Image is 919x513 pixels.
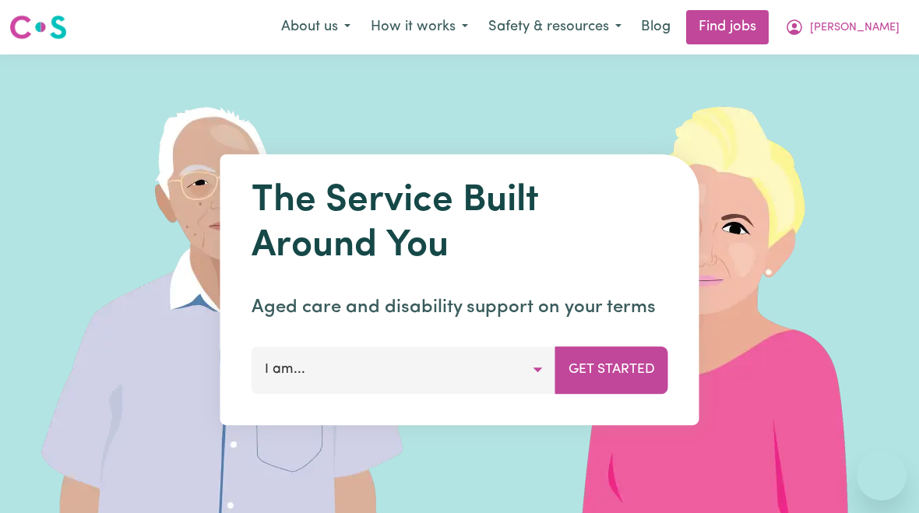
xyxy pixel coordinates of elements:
[361,11,478,44] button: How it works
[9,13,67,41] img: Careseekers logo
[478,11,632,44] button: Safety & resources
[555,346,668,393] button: Get Started
[810,19,900,37] span: [PERSON_NAME]
[9,9,67,45] a: Careseekers logo
[252,293,668,322] p: Aged care and disability support on your terms
[632,10,680,44] a: Blog
[252,179,668,269] h1: The Service Built Around You
[857,451,907,501] iframe: Button to launch messaging window
[271,11,361,44] button: About us
[775,11,910,44] button: My Account
[686,10,769,44] a: Find jobs
[252,346,556,393] button: I am...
